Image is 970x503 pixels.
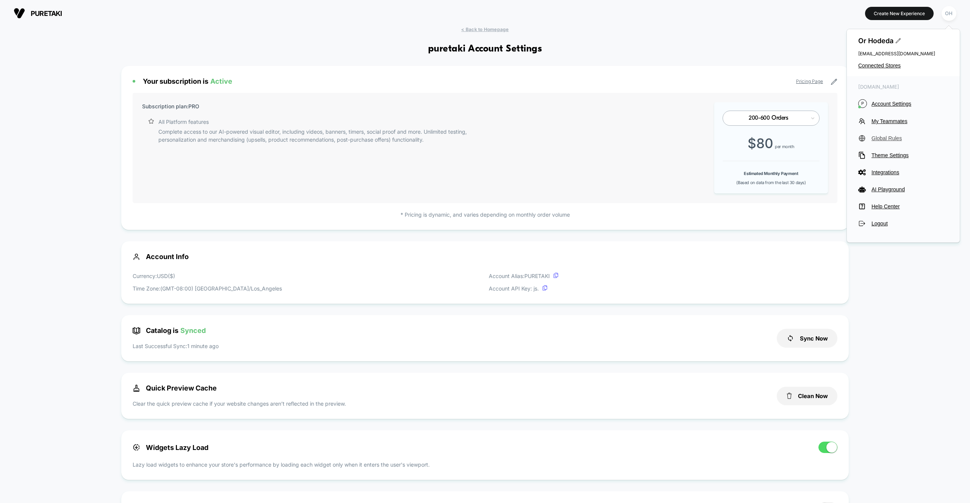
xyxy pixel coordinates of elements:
span: per month [775,144,794,149]
p: Lazy load widgets to enhance your store's performance by loading each widget only when it enters ... [133,461,837,469]
button: Create New Experience [865,7,934,20]
a: Pricing Page [796,78,823,84]
button: Clean Now [777,387,837,405]
i: P [858,99,867,108]
span: Help Center [871,203,948,209]
button: puretaki [11,7,64,19]
span: Active [210,77,232,85]
span: My Teammates [871,118,948,124]
h1: puretaki Account Settings [428,44,542,55]
span: Catalog is [133,326,206,334]
span: Integrations [871,169,948,175]
p: All Platform features [158,118,209,126]
span: Your subscription is [143,77,232,85]
button: AI Playground [858,186,948,193]
span: Logout [871,220,948,227]
span: $ 80 [748,135,773,151]
span: Theme Settings [871,152,948,158]
span: [EMAIL_ADDRESS][DOMAIN_NAME] [858,51,948,56]
p: Subscription plan: PRO [142,102,199,110]
p: Account API Key: js. [489,284,559,292]
span: Synced [180,326,206,334]
p: Currency: USD ( $ ) [133,272,282,280]
span: AI Playground [871,186,948,192]
span: < Back to Homepage [461,27,508,32]
span: [DOMAIN_NAME] [858,84,948,90]
span: Global Rules [871,135,948,141]
div: 200-600 Orders [731,115,806,122]
button: PAccount Settings [858,99,948,108]
img: Visually logo [14,8,25,19]
button: Logout [858,220,948,227]
div: OH [942,6,956,21]
p: Account Alias: PURETAKI [489,272,559,280]
p: Time Zone: (GMT-08:00) [GEOGRAPHIC_DATA]/Los_Angeles [133,284,282,292]
button: Help Center [858,203,948,210]
p: Last Successful Sync: 1 minute ago [133,342,219,350]
span: Quick Preview Cache [133,384,217,392]
button: OH [939,6,959,21]
p: Clear the quick preview cache if your website changes aren’t reflected in the preview. [133,400,346,408]
p: * Pricing is dynamic, and varies depending on monthly order volume [133,211,837,219]
button: Sync Now [777,329,837,348]
span: (Based on data from the last 30 days) [736,180,806,185]
button: Global Rules [858,134,948,142]
button: Integrations [858,169,948,176]
span: Widgets Lazy Load [133,444,208,451]
span: Or Hodeda [858,37,948,45]
span: puretaki [31,9,62,17]
b: Estimated Monthly Payment [744,171,798,176]
span: Account Settings [871,101,948,107]
button: Connected Stores [858,62,948,69]
span: Account Info [133,253,837,261]
button: Theme Settings [858,152,948,159]
button: My Teammates [858,117,948,125]
p: Complete access to our AI-powered visual editor, including videos, banners, timers, social proof ... [158,128,481,144]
